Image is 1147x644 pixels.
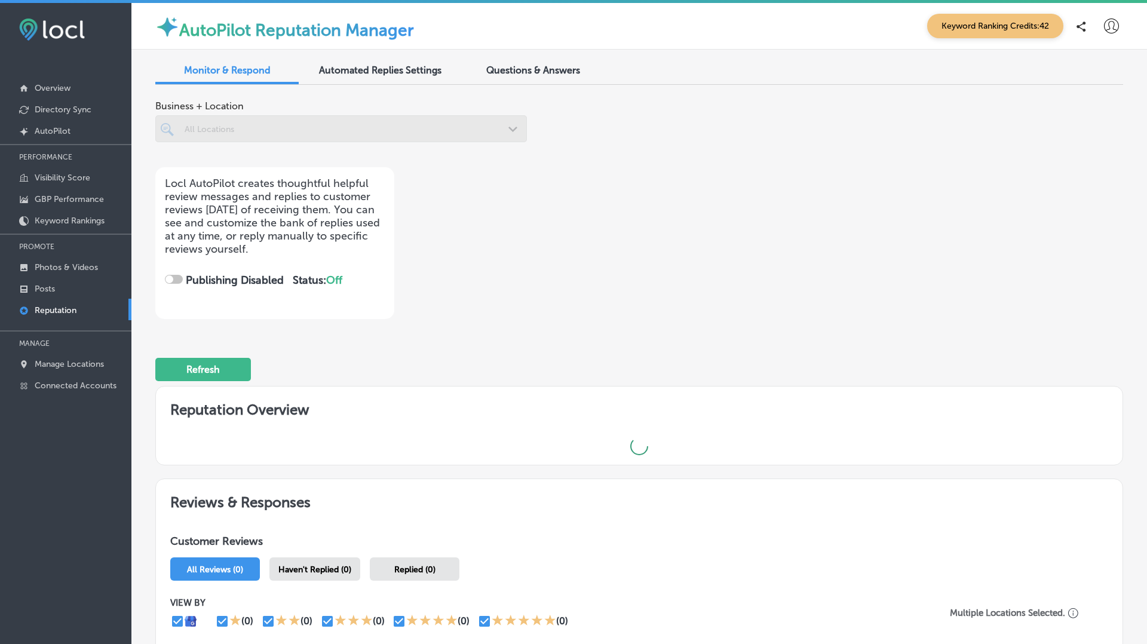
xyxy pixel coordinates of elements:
[35,381,116,391] p: Connected Accounts
[335,614,373,628] div: 3 Stars
[275,614,300,628] div: 2 Stars
[293,274,342,287] strong: Status:
[165,177,385,256] p: Locl AutoPilot creates thoughtful helpful review messages and replies to customer reviews [DATE] ...
[186,274,284,287] strong: Publishing Disabled
[492,614,556,628] div: 5 Stars
[326,274,342,287] span: Off
[179,20,414,40] label: AutoPilot Reputation Manager
[184,65,271,76] span: Monitor & Respond
[170,535,1108,553] h1: Customer Reviews
[278,565,351,575] span: Haven't Replied (0)
[35,83,70,93] p: Overview
[406,614,458,628] div: 4 Stars
[950,608,1065,618] p: Multiple Locations Selected.
[35,126,70,136] p: AutoPilot
[19,19,85,41] img: fda3e92497d09a02dc62c9cd864e3231.png
[35,105,91,115] p: Directory Sync
[170,597,921,608] p: VIEW BY
[35,173,90,183] p: Visibility Score
[35,284,55,294] p: Posts
[373,615,385,627] div: (0)
[319,65,441,76] span: Automated Replies Settings
[556,615,568,627] div: (0)
[486,65,580,76] span: Questions & Answers
[156,479,1123,520] h2: Reviews & Responses
[35,194,104,204] p: GBP Performance
[394,565,436,575] span: Replied (0)
[155,15,179,39] img: autopilot-icon
[927,14,1063,38] span: Keyword Ranking Credits: 42
[155,358,251,381] button: Refresh
[155,100,527,112] span: Business + Location
[187,565,243,575] span: All Reviews (0)
[156,387,1123,428] h2: Reputation Overview
[35,262,98,272] p: Photos & Videos
[35,216,105,226] p: Keyword Rankings
[229,614,241,628] div: 1 Star
[300,615,312,627] div: (0)
[241,615,253,627] div: (0)
[35,359,104,369] p: Manage Locations
[35,305,76,315] p: Reputation
[458,615,470,627] div: (0)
